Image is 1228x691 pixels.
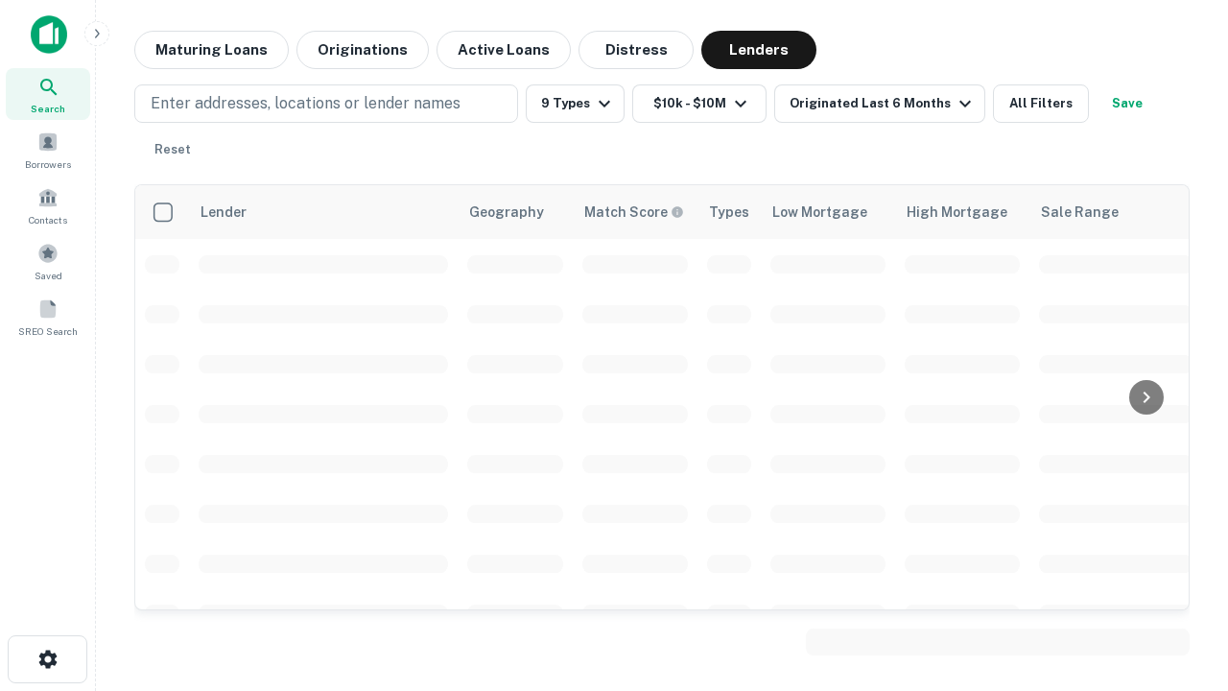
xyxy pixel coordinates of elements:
th: Low Mortgage [761,185,895,239]
button: Originated Last 6 Months [774,84,985,123]
th: Capitalize uses an advanced AI algorithm to match your search with the best lender. The match sco... [573,185,697,239]
th: Types [697,185,761,239]
th: Geography [458,185,573,239]
div: Originated Last 6 Months [790,92,977,115]
iframe: Chat Widget [1132,537,1228,630]
h6: Match Score [584,202,680,223]
button: Maturing Loans [134,31,289,69]
a: Contacts [6,179,90,231]
a: Search [6,68,90,120]
button: 9 Types [526,84,625,123]
button: Distress [579,31,694,69]
button: Save your search to get updates of matches that match your search criteria. [1097,84,1158,123]
th: High Mortgage [895,185,1029,239]
a: Saved [6,235,90,287]
span: Saved [35,268,62,283]
th: Lender [189,185,458,239]
div: Geography [469,201,544,224]
button: Active Loans [437,31,571,69]
div: Types [709,201,749,224]
th: Sale Range [1029,185,1202,239]
button: $10k - $10M [632,84,767,123]
p: Enter addresses, locations or lender names [151,92,460,115]
span: Contacts [29,212,67,227]
div: Lender [201,201,247,224]
a: SREO Search [6,291,90,343]
img: capitalize-icon.png [31,15,67,54]
span: Borrowers [25,156,71,172]
button: Reset [142,131,203,169]
button: Lenders [701,31,816,69]
span: Search [31,101,65,116]
button: Originations [296,31,429,69]
button: Enter addresses, locations or lender names [134,84,518,123]
div: Sale Range [1041,201,1119,224]
div: High Mortgage [907,201,1007,224]
span: SREO Search [18,323,78,339]
button: All Filters [993,84,1089,123]
a: Borrowers [6,124,90,176]
div: Low Mortgage [772,201,867,224]
div: Capitalize uses an advanced AI algorithm to match your search with the best lender. The match sco... [584,202,684,223]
